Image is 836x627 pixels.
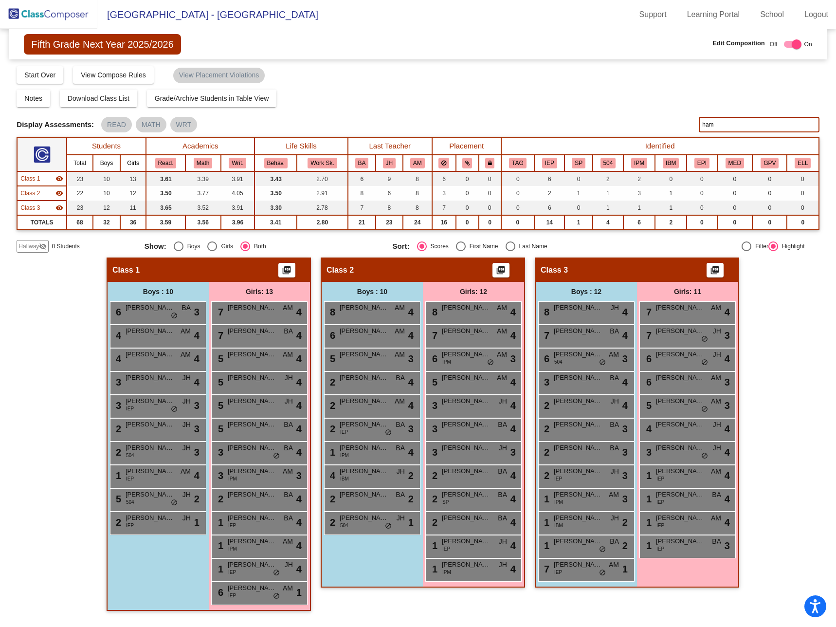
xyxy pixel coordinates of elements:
td: 6 [348,171,376,186]
td: 0 [655,171,687,186]
span: AM [395,326,405,336]
span: JH [713,350,721,360]
span: 3 [510,351,516,366]
span: 4 [194,351,200,366]
span: Sort: [393,242,410,251]
span: do_not_disturb_alt [701,335,708,343]
td: 1 [655,201,687,215]
button: TAG [509,158,526,168]
td: 10 [93,171,120,186]
span: [PERSON_NAME] [656,326,705,336]
span: 4 [296,305,302,319]
span: do_not_disturb_alt [701,359,708,367]
td: 0 [479,201,501,215]
mat-chip: WRT [170,117,198,132]
th: Speech [564,155,592,171]
span: [GEOGRAPHIC_DATA] - [GEOGRAPHIC_DATA] [97,7,318,22]
span: 7 [216,307,223,317]
td: 3.50 [254,186,297,201]
td: 0 [456,171,479,186]
span: [PERSON_NAME] [228,303,276,313]
button: 504 [600,158,616,168]
span: [PERSON_NAME] [442,373,491,383]
button: Print Students Details [278,263,295,277]
span: 4 [510,305,516,319]
span: IPM [442,358,451,366]
div: Girls: 13 [209,282,310,301]
span: 4 [725,305,730,319]
td: 1 [593,186,623,201]
span: 6 [430,353,437,364]
span: Class 2 [20,189,40,198]
span: 7 [644,307,652,317]
button: MED [726,158,744,168]
span: Notes [24,94,42,102]
span: AM [283,303,293,313]
span: AM [497,373,507,383]
span: BA [610,326,619,336]
td: 0 [479,186,501,201]
td: 3.96 [221,215,255,230]
button: GPV [761,158,779,168]
span: On [804,40,812,49]
button: Work Sk. [308,158,337,168]
span: 4 [622,375,628,389]
div: Filter [751,242,768,251]
td: 23 [67,201,93,215]
td: 1 [564,215,592,230]
span: AM [497,350,507,360]
th: English Language Learner [787,155,818,171]
span: 4 [725,351,730,366]
span: [PERSON_NAME] [340,303,388,313]
span: 5 [216,353,223,364]
span: 4 [113,330,121,341]
div: Girls: 11 [637,282,738,301]
span: [PERSON_NAME] [126,350,174,359]
a: Support [632,7,674,22]
span: Hallway [18,242,39,251]
th: Individual Planning Meetings in Process for Academics [623,155,655,171]
mat-icon: visibility_off [39,242,47,250]
span: [PERSON_NAME] [126,373,174,383]
td: 0 [687,171,717,186]
th: Keep with students [456,155,479,171]
span: 4 [194,375,200,389]
td: 0 [564,171,592,186]
button: View Compose Rules [73,66,154,84]
span: 0 Students [52,242,79,251]
td: 16 [432,215,456,230]
button: Notes [17,90,50,107]
td: 1 [593,201,623,215]
span: 8 [542,307,549,317]
span: View Compose Rules [81,71,146,79]
button: EPI [694,158,709,168]
span: Off [770,40,778,49]
td: 8 [403,201,432,215]
td: 4.05 [221,186,255,201]
td: 2 [623,171,655,186]
td: 12 [93,201,120,215]
th: Identified [501,138,819,155]
td: 9 [376,171,402,186]
td: 3.91 [221,171,255,186]
td: 6 [534,201,564,215]
span: AM [497,303,507,313]
span: do_not_disturb_alt [487,359,494,367]
span: 6 [644,353,652,364]
th: Individualized Education Plan [534,155,564,171]
td: 1 [564,186,592,201]
span: 4 [194,328,200,343]
td: 8 [376,201,402,215]
td: 6 [623,215,655,230]
span: 4 [113,353,121,364]
span: Class 2 [327,265,354,275]
td: 0 [752,201,787,215]
td: 3.43 [254,171,297,186]
span: 8 [430,307,437,317]
td: 0 [717,215,753,230]
td: 0 [456,186,479,201]
span: Download Class List [68,94,129,102]
span: [PERSON_NAME] [442,350,491,359]
div: Highlight [778,242,805,251]
span: AM [711,303,721,313]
